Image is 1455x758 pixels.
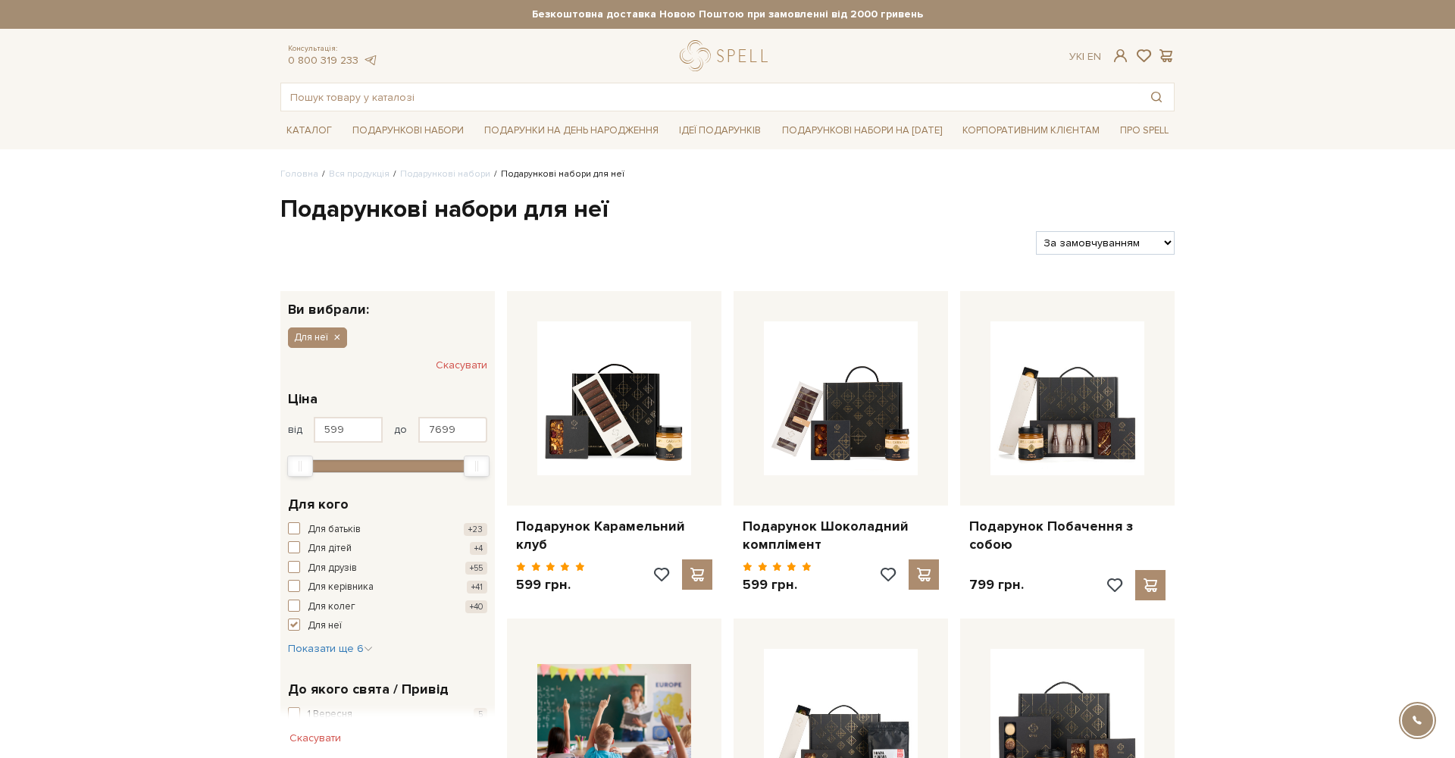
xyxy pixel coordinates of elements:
[280,168,318,180] a: Головна
[1082,50,1084,63] span: |
[280,8,1175,21] strong: Безкоштовна доставка Новою Поштою при замовленні від 2000 гривень
[308,707,352,722] span: 1 Вересня
[465,600,487,613] span: +40
[280,726,350,750] button: Скасувати
[464,456,490,477] div: Max
[516,518,712,553] a: Подарунок Карамельний клуб
[281,83,1139,111] input: Пошук товару у каталозі
[436,353,487,377] button: Скасувати
[287,456,313,477] div: Min
[464,523,487,536] span: +23
[956,117,1106,143] a: Корпоративним клієнтам
[288,389,318,409] span: Ціна
[314,417,383,443] input: Ціна
[465,562,487,575] span: +55
[969,518,1166,553] a: Подарунок Побачення з собою
[288,679,449,700] span: До якого свята / Привід
[308,580,374,595] span: Для керівника
[470,542,487,555] span: +4
[288,522,487,537] button: Для батьків +23
[288,619,487,634] button: Для неї
[329,168,390,180] a: Вся продукція
[308,541,352,556] span: Для дітей
[490,168,624,181] li: Подарункові набори для неї
[308,600,355,615] span: Для колег
[288,44,377,54] span: Консультація:
[1087,50,1101,63] a: En
[288,541,487,556] button: Для дітей +4
[516,576,585,594] p: 599 грн.
[1069,50,1101,64] div: Ук
[743,576,812,594] p: 599 грн.
[400,168,490,180] a: Подарункові набори
[288,707,487,722] button: 1 Вересня 5
[288,423,302,437] span: від
[1114,119,1175,143] a: Про Spell
[280,291,495,316] div: Ви вибрали:
[394,423,407,437] span: до
[680,40,774,71] a: logo
[294,330,328,344] span: Для неї
[467,581,487,594] span: +41
[288,494,349,515] span: Для кого
[308,619,342,634] span: Для неї
[474,708,487,721] span: 5
[418,417,487,443] input: Ціна
[673,119,767,143] a: Ідеї подарунків
[969,576,1024,594] p: 799 грн.
[308,522,361,537] span: Для батьків
[288,641,373,656] button: Показати ще 6
[1139,83,1174,111] button: Пошук товару у каталозі
[776,117,948,143] a: Подарункові набори на [DATE]
[743,518,939,553] a: Подарунок Шоколадний комплімент
[362,54,377,67] a: telegram
[288,327,347,347] button: Для неї
[288,642,373,655] span: Показати ще 6
[288,561,487,576] button: Для друзів +55
[308,561,357,576] span: Для друзів
[346,119,470,143] a: Подарункові набори
[280,119,338,143] a: Каталог
[280,194,1175,226] h1: Подарункові набори для неї
[288,54,358,67] a: 0 800 319 233
[478,119,665,143] a: Подарунки на День народження
[288,580,487,595] button: Для керівника +41
[288,600,487,615] button: Для колег +40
